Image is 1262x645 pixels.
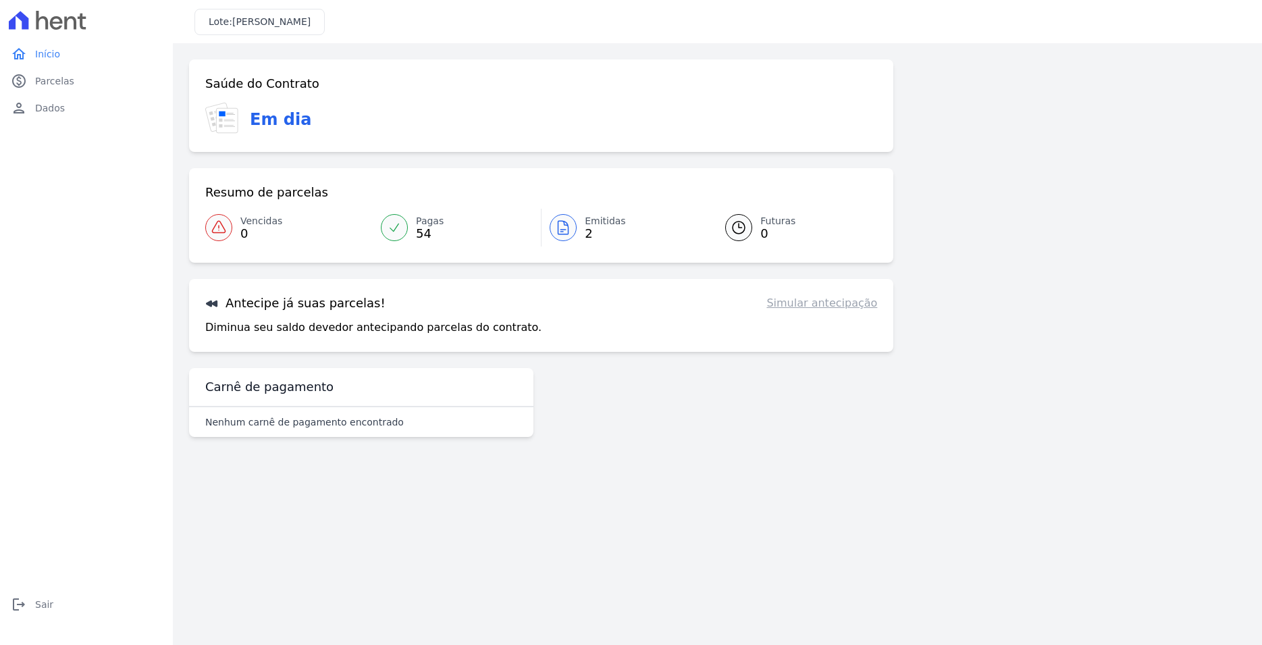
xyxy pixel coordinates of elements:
span: 0 [760,228,795,239]
h3: Carnê de pagamento [205,379,334,395]
span: Emitidas [585,214,626,228]
span: Parcelas [35,74,74,88]
i: paid [11,73,27,89]
span: Dados [35,101,65,115]
span: Início [35,47,60,61]
h3: Resumo de parcelas [205,184,328,201]
a: paidParcelas [5,68,167,95]
a: Vencidas 0 [205,209,373,247]
i: person [11,100,27,116]
a: logoutSair [5,591,167,618]
span: 54 [416,228,444,239]
a: Emitidas 2 [542,209,709,247]
h3: Antecipe já suas parcelas! [205,295,386,311]
a: Futuras 0 [709,209,877,247]
a: homeInício [5,41,167,68]
a: Pagas 54 [373,209,541,247]
a: Simular antecipação [766,295,877,311]
span: Vencidas [240,214,282,228]
h3: Lote: [209,15,311,29]
p: Diminua seu saldo devedor antecipando parcelas do contrato. [205,319,542,336]
i: logout [11,596,27,613]
span: 0 [240,228,282,239]
a: personDados [5,95,167,122]
span: Pagas [416,214,444,228]
span: [PERSON_NAME] [232,16,311,27]
i: home [11,46,27,62]
span: Sair [35,598,53,611]
p: Nenhum carnê de pagamento encontrado [205,415,404,429]
span: 2 [585,228,626,239]
span: Futuras [760,214,795,228]
h3: Em dia [250,107,311,132]
h3: Saúde do Contrato [205,76,319,92]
